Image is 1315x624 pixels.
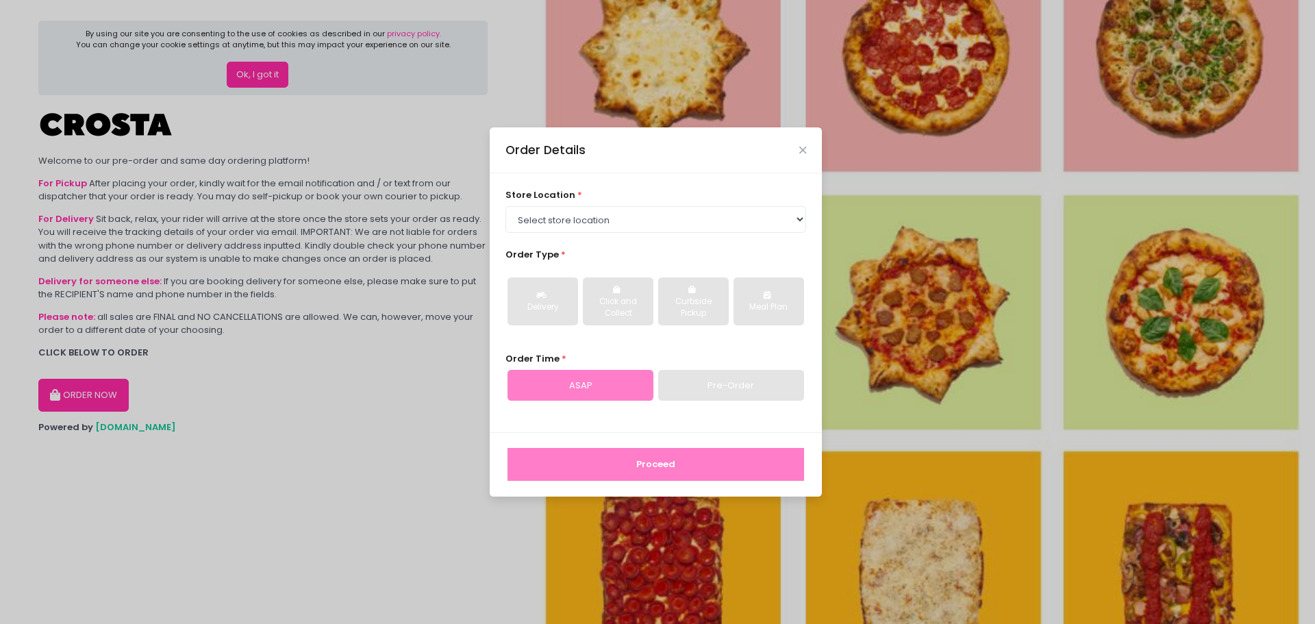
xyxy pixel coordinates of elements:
[583,277,653,325] button: Click and Collect
[592,296,644,320] div: Click and Collect
[668,296,719,320] div: Curbside Pickup
[505,352,560,365] span: Order Time
[743,301,794,314] div: Meal Plan
[508,448,804,481] button: Proceed
[508,277,578,325] button: Delivery
[517,301,568,314] div: Delivery
[658,277,729,325] button: Curbside Pickup
[734,277,804,325] button: Meal Plan
[799,147,806,153] button: Close
[505,248,559,261] span: Order Type
[505,188,575,201] span: store location
[505,141,586,159] div: Order Details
